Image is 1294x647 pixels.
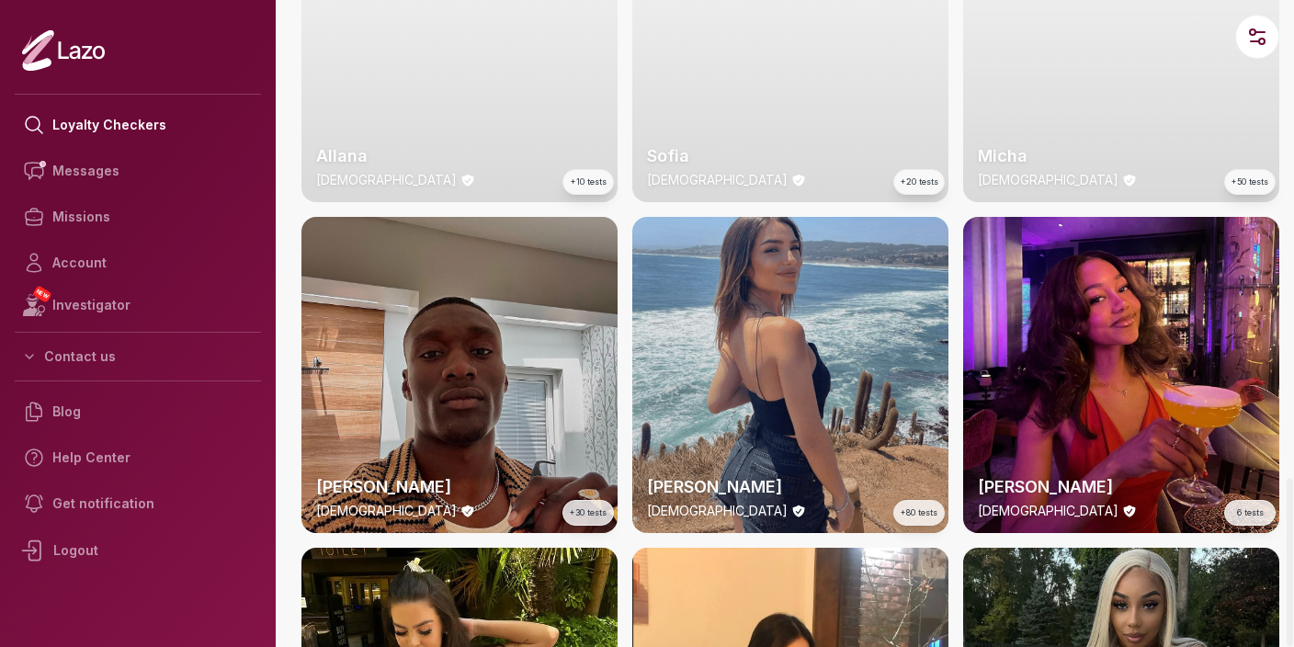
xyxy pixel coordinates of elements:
a: thumbchecker[PERSON_NAME][DEMOGRAPHIC_DATA]6 tests [963,217,1279,533]
p: [DEMOGRAPHIC_DATA] [978,171,1118,189]
span: +20 tests [901,176,938,188]
span: +50 tests [1232,176,1268,188]
a: Help Center [15,435,261,481]
p: [DEMOGRAPHIC_DATA] [316,171,457,189]
button: Contact us [15,340,261,373]
span: +10 tests [571,176,607,188]
a: thumbchecker[PERSON_NAME][DEMOGRAPHIC_DATA]+80 tests [632,217,948,533]
h2: Micha [978,143,1265,169]
div: Logout [15,527,261,574]
h2: [PERSON_NAME] [647,474,934,500]
h2: Allana [316,143,603,169]
img: checker [632,217,948,533]
a: Get notification [15,481,261,527]
a: NEWInvestigator [15,286,261,324]
a: Messages [15,148,261,194]
a: thumbchecker[PERSON_NAME][DEMOGRAPHIC_DATA]+30 tests [301,217,618,533]
p: [DEMOGRAPHIC_DATA] [647,502,788,520]
p: [DEMOGRAPHIC_DATA] [316,502,457,520]
a: Account [15,240,261,286]
span: +80 tests [901,506,937,519]
h2: [PERSON_NAME] [316,474,603,500]
a: Blog [15,389,261,435]
img: checker [301,217,618,533]
img: checker [963,217,1279,533]
span: NEW [32,285,52,303]
h2: [PERSON_NAME] [978,474,1265,500]
span: 6 tests [1237,506,1264,519]
h2: Sofia [647,143,934,169]
span: +30 tests [570,506,607,519]
a: Loyalty Checkers [15,102,261,148]
a: Missions [15,194,261,240]
p: [DEMOGRAPHIC_DATA] [978,502,1118,520]
p: [DEMOGRAPHIC_DATA] [647,171,788,189]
